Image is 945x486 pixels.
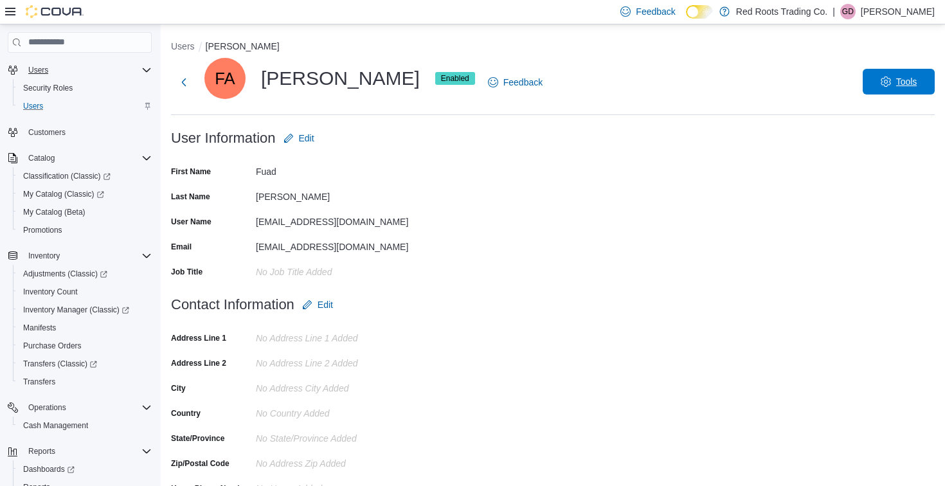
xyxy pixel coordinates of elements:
[204,58,475,99] div: [PERSON_NAME]
[842,4,854,19] span: GD
[3,399,157,417] button: Operations
[18,374,60,390] a: Transfers
[13,97,157,115] button: Users
[13,337,157,355] button: Purchase Orders
[736,4,827,19] p: Red Roots Trading Co.
[13,79,157,97] button: Security Roles
[23,269,107,279] span: Adjustments (Classic)
[23,420,88,431] span: Cash Management
[278,125,319,151] button: Edit
[18,98,152,114] span: Users
[171,433,224,444] label: State/Province
[840,4,856,19] div: Giles De Souza
[18,418,93,433] a: Cash Management
[18,284,152,300] span: Inventory Count
[23,207,85,217] span: My Catalog (Beta)
[23,305,129,315] span: Inventory Manager (Classic)
[896,75,917,88] span: Tools
[13,460,157,478] a: Dashboards
[18,338,87,354] a: Purchase Orders
[18,266,113,282] a: Adjustments (Classic)
[18,302,152,318] span: Inventory Manager (Classic)
[171,130,276,146] h3: User Information
[256,186,428,202] div: [PERSON_NAME]
[18,204,91,220] a: My Catalog (Beta)
[18,222,67,238] a: Promotions
[18,284,83,300] a: Inventory Count
[18,356,152,372] span: Transfers (Classic)
[3,149,157,167] button: Catalog
[18,356,102,372] a: Transfers (Classic)
[171,297,294,312] h3: Contact Information
[256,403,428,419] div: No Country Added
[18,338,152,354] span: Purchase Orders
[256,262,428,277] div: No Job Title added
[3,247,157,265] button: Inventory
[28,127,66,138] span: Customers
[3,61,157,79] button: Users
[297,292,338,318] button: Edit
[256,428,428,444] div: No State/Province Added
[23,444,60,459] button: Reports
[171,41,195,51] button: Users
[435,72,475,85] span: Enabled
[171,358,226,368] label: Address Line 2
[23,341,82,351] span: Purchase Orders
[483,69,548,95] a: Feedback
[204,58,246,99] div: Fuad Ali
[3,123,157,141] button: Customers
[18,168,116,184] a: Classification (Classic)
[256,212,428,227] div: [EMAIL_ADDRESS][DOMAIN_NAME]
[18,80,152,96] span: Security Roles
[23,171,111,181] span: Classification (Classic)
[18,80,78,96] a: Security Roles
[171,217,212,227] label: User Name
[256,378,428,393] div: No Address City added
[13,355,157,373] a: Transfers (Classic)
[171,192,210,202] label: Last Name
[318,298,333,311] span: Edit
[23,248,152,264] span: Inventory
[18,186,152,202] span: My Catalog (Classic)
[256,237,428,252] div: [EMAIL_ADDRESS][DOMAIN_NAME]
[171,267,203,277] label: Job Title
[861,4,935,19] p: [PERSON_NAME]
[13,319,157,337] button: Manifests
[503,76,543,89] span: Feedback
[171,458,230,469] label: Zip/Postal Code
[13,185,157,203] a: My Catalog (Classic)
[18,98,48,114] a: Users
[18,374,152,390] span: Transfers
[171,383,186,393] label: City
[171,69,197,95] button: Next
[441,73,469,84] span: Enabled
[18,222,152,238] span: Promotions
[636,5,675,18] span: Feedback
[256,453,428,469] div: No Address Zip added
[23,62,53,78] button: Users
[23,83,73,93] span: Security Roles
[18,186,109,202] a: My Catalog (Classic)
[23,125,71,140] a: Customers
[23,150,152,166] span: Catalog
[18,204,152,220] span: My Catalog (Beta)
[18,418,152,433] span: Cash Management
[863,69,935,94] button: Tools
[13,265,157,283] a: Adjustments (Classic)
[28,153,55,163] span: Catalog
[171,242,192,252] label: Email
[23,377,55,387] span: Transfers
[171,408,201,419] label: Country
[13,301,157,319] a: Inventory Manager (Classic)
[256,353,428,368] div: No Address Line 2 added
[256,161,428,177] div: Fuad
[171,166,211,177] label: First Name
[28,402,66,413] span: Operations
[23,150,60,166] button: Catalog
[215,58,235,99] span: FA
[171,333,226,343] label: Address Line 1
[13,283,157,301] button: Inventory Count
[18,266,152,282] span: Adjustments (Classic)
[23,400,152,415] span: Operations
